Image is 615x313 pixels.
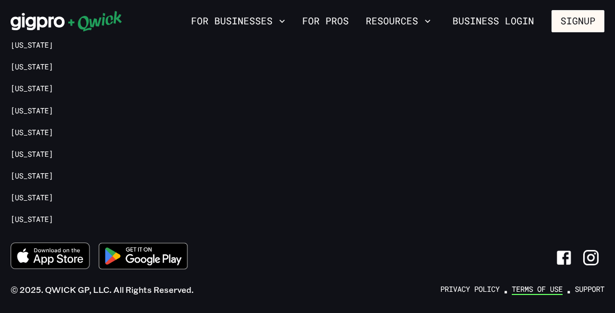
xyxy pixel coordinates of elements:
[567,279,571,301] span: ·
[11,62,53,72] a: [US_STATE]
[11,128,53,138] a: [US_STATE]
[512,284,563,294] a: Terms of Use
[577,244,604,271] a: Link to Instagram
[444,10,543,32] a: Business Login
[187,12,290,30] button: For Businesses
[11,193,53,203] a: [US_STATE]
[11,40,53,50] a: [US_STATE]
[504,279,508,301] span: ·
[575,284,604,294] a: Support
[11,284,194,295] span: © 2025. QWICK GP, LLC. All Rights Reserved.
[11,171,53,181] a: [US_STATE]
[551,10,604,32] button: Signup
[440,284,500,294] a: Privacy Policy
[92,236,195,276] img: Get it on Google Play
[11,149,53,159] a: [US_STATE]
[11,84,53,94] a: [US_STATE]
[550,244,577,271] a: Link to Facebook
[298,12,353,30] a: For Pros
[11,106,53,116] a: [US_STATE]
[11,243,90,272] a: Download on the App Store
[11,214,53,225] a: [US_STATE]
[361,12,435,30] button: Resources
